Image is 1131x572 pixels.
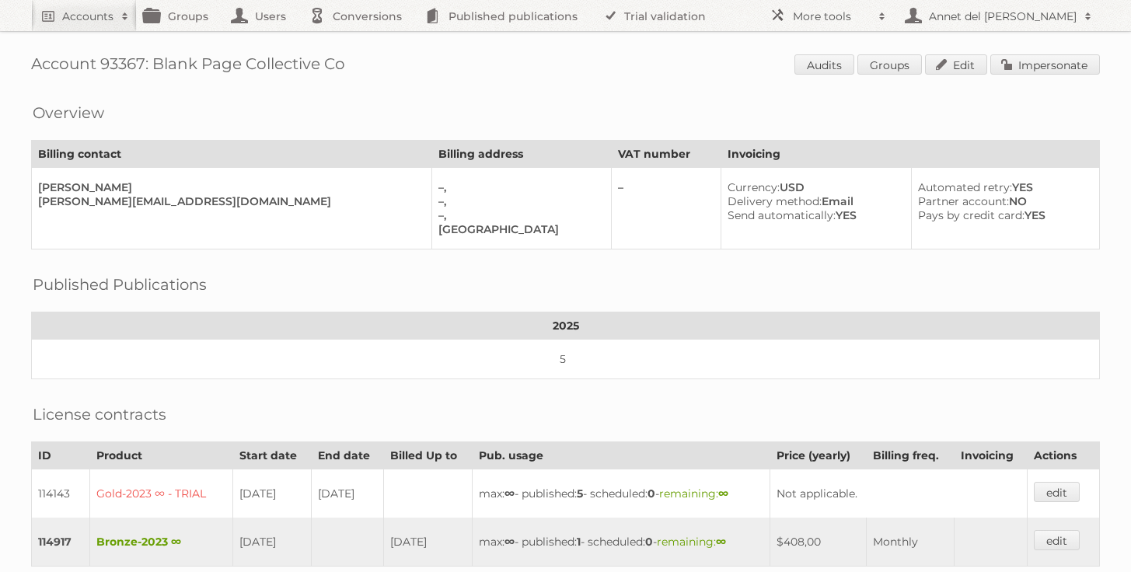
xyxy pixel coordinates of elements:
[33,273,207,296] h2: Published Publications
[577,535,581,549] strong: 1
[33,403,166,426] h2: License contracts
[383,442,472,469] th: Billed Up to
[438,180,599,194] div: –,
[32,518,90,567] td: 114917
[38,194,419,208] div: [PERSON_NAME][EMAIL_ADDRESS][DOMAIN_NAME]
[866,518,954,567] td: Monthly
[954,442,1027,469] th: Invoicing
[1034,482,1080,502] a: edit
[38,180,419,194] div: [PERSON_NAME]
[793,9,871,24] h2: More tools
[866,442,954,469] th: Billing freq.
[728,180,780,194] span: Currency:
[918,180,1087,194] div: YES
[472,518,770,567] td: max: - published: - scheduled: -
[716,535,726,549] strong: ∞
[770,518,866,567] td: $408,00
[90,518,233,567] td: Bronze-2023 ∞
[659,487,728,500] span: remaining:
[311,442,383,469] th: End date
[721,141,1099,168] th: Invoicing
[472,469,770,518] td: max: - published: - scheduled: -
[90,469,233,518] td: Gold-2023 ∞ - TRIAL
[233,442,312,469] th: Start date
[990,54,1100,75] a: Impersonate
[577,487,583,500] strong: 5
[438,194,599,208] div: –,
[728,180,899,194] div: USD
[728,208,836,222] span: Send automatically:
[1027,442,1099,469] th: Actions
[32,340,1100,379] td: 5
[33,101,104,124] h2: Overview
[32,312,1100,340] th: 2025
[31,54,1100,78] h1: Account 93367: Blank Page Collective Co
[32,442,90,469] th: ID
[918,194,1009,208] span: Partner account:
[1034,530,1080,550] a: edit
[383,518,472,567] td: [DATE]
[918,208,1087,222] div: YES
[918,194,1087,208] div: NO
[504,535,515,549] strong: ∞
[794,54,854,75] a: Audits
[438,208,599,222] div: –,
[918,208,1025,222] span: Pays by credit card:
[90,442,233,469] th: Product
[728,194,822,208] span: Delivery method:
[728,194,899,208] div: Email
[62,9,113,24] h2: Accounts
[728,208,899,222] div: YES
[438,222,599,236] div: [GEOGRAPHIC_DATA]
[611,168,721,249] td: –
[770,442,866,469] th: Price (yearly)
[645,535,653,549] strong: 0
[857,54,922,75] a: Groups
[233,469,312,518] td: [DATE]
[611,141,721,168] th: VAT number
[925,9,1077,24] h2: Annet del [PERSON_NAME]
[432,141,612,168] th: Billing address
[718,487,728,500] strong: ∞
[918,180,1012,194] span: Automated retry:
[770,469,1027,518] td: Not applicable.
[32,141,432,168] th: Billing contact
[32,469,90,518] td: 114143
[472,442,770,469] th: Pub. usage
[648,487,655,500] strong: 0
[504,487,515,500] strong: ∞
[233,518,312,567] td: [DATE]
[657,535,726,549] span: remaining:
[311,469,383,518] td: [DATE]
[925,54,987,75] a: Edit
